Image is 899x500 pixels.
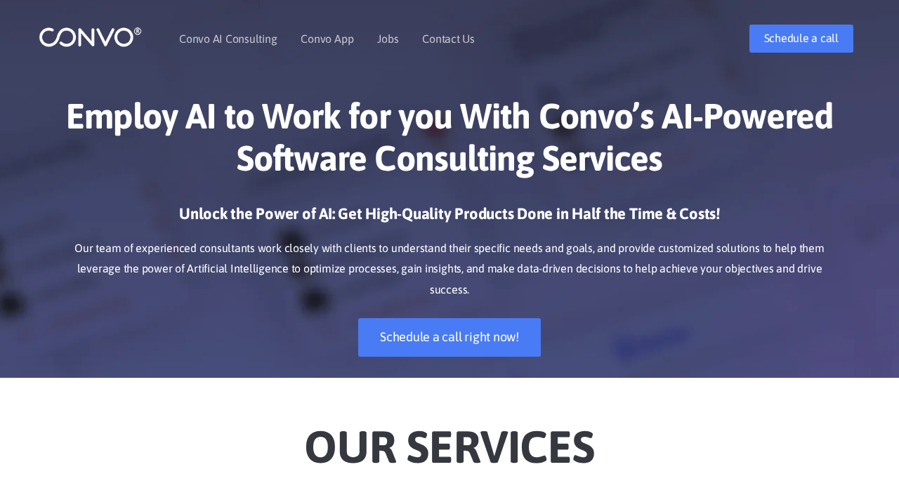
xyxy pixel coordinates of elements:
a: Contact Us [422,33,475,44]
h2: Our Services [60,399,839,478]
p: Our team of experienced consultants work closely with clients to understand their specific needs ... [60,238,839,301]
a: Schedule a call right now! [358,318,541,357]
a: Schedule a call [749,25,853,53]
a: Convo App [301,33,353,44]
img: logo_1.png [39,26,142,48]
h3: Unlock the Power of AI: Get High-Quality Products Done in Half the Time & Costs! [60,204,839,235]
h1: Employ AI to Work for you With Convo’s AI-Powered Software Consulting Services [60,95,839,190]
a: Jobs [377,33,398,44]
a: Convo AI Consulting [179,33,277,44]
